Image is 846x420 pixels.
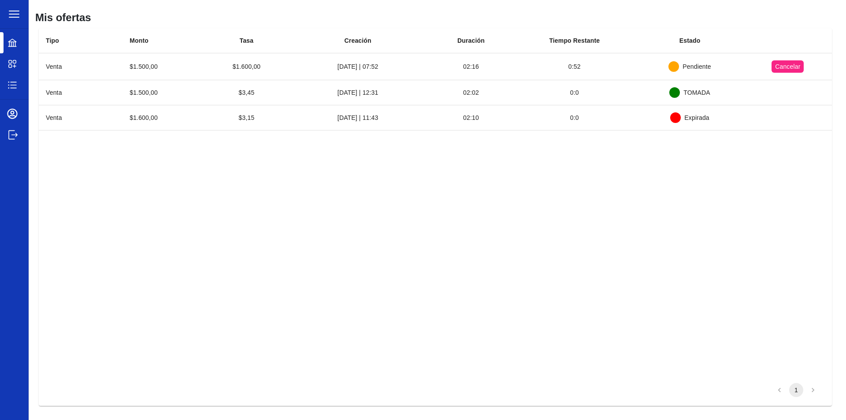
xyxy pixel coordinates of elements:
td: [DATE] | 12:31 [286,80,429,105]
td: 02:16 [429,53,513,80]
th: Duración [429,28,513,53]
th: Tipo [39,28,122,53]
td: $1.500,00 [122,80,206,105]
th: Estado [636,28,743,53]
th: Tiempo Restante [513,28,636,53]
nav: pagination navigation [39,375,832,406]
td: Venta [39,105,122,130]
th: Monto [122,28,206,53]
span: Expirada [684,113,709,122]
td: [DATE] | 11:43 [286,105,429,130]
td: $3,15 [207,105,287,130]
table: sticky table [39,28,832,130]
td: 0:0 [513,105,636,130]
td: [DATE] | 07:52 [286,53,429,80]
td: $3,45 [207,80,287,105]
td: 02:10 [429,105,513,130]
td: 02:02 [429,80,513,105]
span: Pendiente [683,62,711,71]
td: $1.600,00 [122,105,206,130]
td: Venta [39,80,122,105]
td: Venta [39,53,122,80]
td: $1.500,00 [122,53,206,80]
td: 0:0 [513,80,636,105]
button: page 1 [789,383,803,397]
th: Creación [286,28,429,53]
th: Tasa [207,28,287,53]
td: $1.600,00 [207,53,287,80]
td: 0:52 [513,53,636,80]
span: TOMADA [683,88,710,97]
h2: Mis ofertas [35,11,91,25]
button: Cancelar [772,60,804,73]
